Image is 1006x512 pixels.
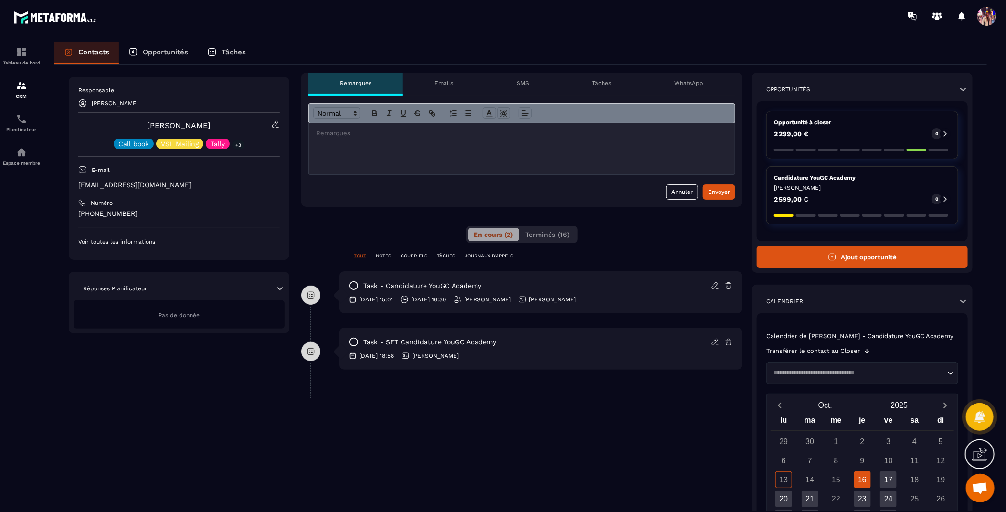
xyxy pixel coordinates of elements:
[935,196,938,203] p: 0
[54,42,119,64] a: Contacts
[468,228,519,241] button: En cours (2)
[437,253,455,259] p: TÂCHES
[465,253,513,259] p: JOURNAUX D'APPELS
[119,42,198,64] a: Opportunités
[788,397,862,414] button: Open months overlay
[771,399,788,412] button: Previous month
[118,140,149,147] p: Call book
[880,491,897,507] div: 24
[78,209,280,218] p: [PHONE_NUMBER]
[2,73,41,106] a: formationformationCRM
[161,140,199,147] p: VSL Mailing
[148,121,211,130] a: [PERSON_NAME]
[906,471,923,488] div: 18
[435,79,454,87] p: Emails
[2,94,41,99] p: CRM
[966,474,995,502] div: Ouvrir le chat
[703,184,735,200] button: Envoyer
[222,48,246,56] p: Tâches
[92,100,138,107] p: [PERSON_NAME]
[880,452,897,469] div: 10
[159,312,200,319] span: Pas de donnée
[774,118,951,126] p: Opportunité à closer
[823,414,849,430] div: me
[774,174,951,181] p: Candidature YouGC Academy
[766,347,860,355] p: Transférer le contact au Closer
[766,332,958,340] p: Calendrier de [PERSON_NAME] - Candidature YouGC Academy
[359,352,394,360] p: [DATE] 18:58
[412,352,459,360] p: [PERSON_NAME]
[770,368,945,378] input: Search for option
[854,491,871,507] div: 23
[16,80,27,91] img: formation
[16,147,27,158] img: automations
[906,452,923,469] div: 11
[666,184,698,200] button: Annuler
[16,113,27,125] img: scheduler
[211,140,225,147] p: Tally
[932,471,949,488] div: 19
[774,196,808,203] p: 2 599,00 €
[802,471,818,488] div: 14
[2,106,41,139] a: schedulerschedulerPlanificateur
[828,471,845,488] div: 15
[2,139,41,173] a: automationsautomationsEspace membre
[802,452,818,469] div: 7
[520,228,576,241] button: Terminés (16)
[932,491,949,507] div: 26
[854,452,871,469] div: 9
[880,433,897,450] div: 3
[775,433,792,450] div: 29
[474,231,513,238] span: En cours (2)
[363,281,481,290] p: task - Candidature YouGC Academy
[92,166,110,174] p: E-mail
[766,298,803,305] p: Calendrier
[802,433,818,450] div: 30
[529,296,576,303] p: [PERSON_NAME]
[775,491,792,507] div: 20
[854,471,871,488] div: 16
[774,184,951,192] p: [PERSON_NAME]
[828,452,845,469] div: 8
[363,338,496,347] p: task - SET Candidature YouGC Academy
[232,140,244,150] p: +3
[901,414,928,430] div: sa
[401,253,427,259] p: COURRIELS
[932,452,949,469] div: 12
[854,433,871,450] div: 2
[766,85,810,93] p: Opportunités
[802,491,818,507] div: 21
[78,181,280,190] p: [EMAIL_ADDRESS][DOMAIN_NAME]
[13,9,99,26] img: logo
[526,231,570,238] span: Terminés (16)
[775,452,792,469] div: 6
[849,414,876,430] div: je
[675,79,704,87] p: WhatsApp
[774,130,808,137] p: 2 299,00 €
[464,296,511,303] p: [PERSON_NAME]
[411,296,446,303] p: [DATE] 16:30
[78,86,280,94] p: Responsable
[78,48,109,56] p: Contacts
[2,127,41,132] p: Planificateur
[592,79,611,87] p: Tâches
[936,399,954,412] button: Next month
[91,199,113,207] p: Numéro
[78,238,280,245] p: Voir toutes les informations
[906,433,923,450] div: 4
[16,46,27,58] img: formation
[862,397,936,414] button: Open years overlay
[83,285,147,292] p: Réponses Planificateur
[2,60,41,65] p: Tableau de bord
[766,362,958,384] div: Search for option
[880,471,897,488] div: 17
[376,253,391,259] p: NOTES
[708,187,730,197] div: Envoyer
[143,48,188,56] p: Opportunités
[359,296,393,303] p: [DATE] 15:01
[935,130,938,137] p: 0
[906,491,923,507] div: 25
[757,246,968,268] button: Ajout opportunité
[2,39,41,73] a: formationformationTableau de bord
[771,414,797,430] div: lu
